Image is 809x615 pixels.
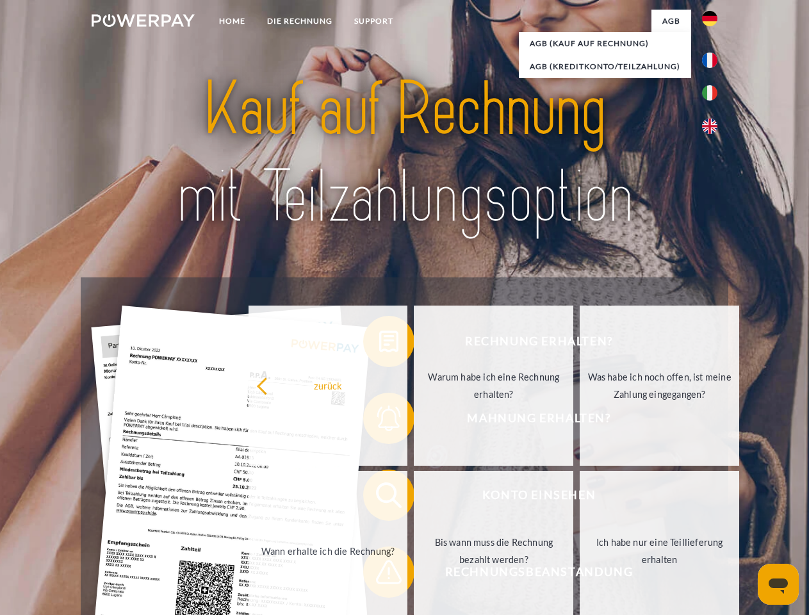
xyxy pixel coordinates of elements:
[702,85,717,101] img: it
[92,14,195,27] img: logo-powerpay-white.svg
[122,61,687,245] img: title-powerpay_de.svg
[421,534,566,568] div: Bis wann muss die Rechnung bezahlt werden?
[580,306,739,466] a: Was habe ich noch offen, ist meine Zahlung eingegangen?
[519,32,691,55] a: AGB (Kauf auf Rechnung)
[651,10,691,33] a: agb
[256,377,400,394] div: zurück
[758,564,799,605] iframe: Schaltfläche zum Öffnen des Messaging-Fensters
[702,119,717,134] img: en
[256,542,400,559] div: Wann erhalte ich die Rechnung?
[702,53,717,68] img: fr
[208,10,256,33] a: Home
[702,11,717,26] img: de
[587,368,731,403] div: Was habe ich noch offen, ist meine Zahlung eingegangen?
[587,534,731,568] div: Ich habe nur eine Teillieferung erhalten
[421,368,566,403] div: Warum habe ich eine Rechnung erhalten?
[256,10,343,33] a: DIE RECHNUNG
[343,10,404,33] a: SUPPORT
[519,55,691,78] a: AGB (Kreditkonto/Teilzahlung)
